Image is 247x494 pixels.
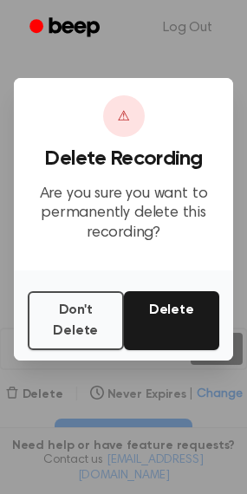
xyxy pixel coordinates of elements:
a: Beep [17,11,115,45]
div: ⚠ [103,95,145,137]
a: Log Out [146,7,230,49]
button: Delete [124,291,220,350]
p: Are you sure you want to permanently delete this recording? [28,185,219,244]
button: Don't Delete [28,291,124,350]
h3: Delete Recording [28,147,219,171]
